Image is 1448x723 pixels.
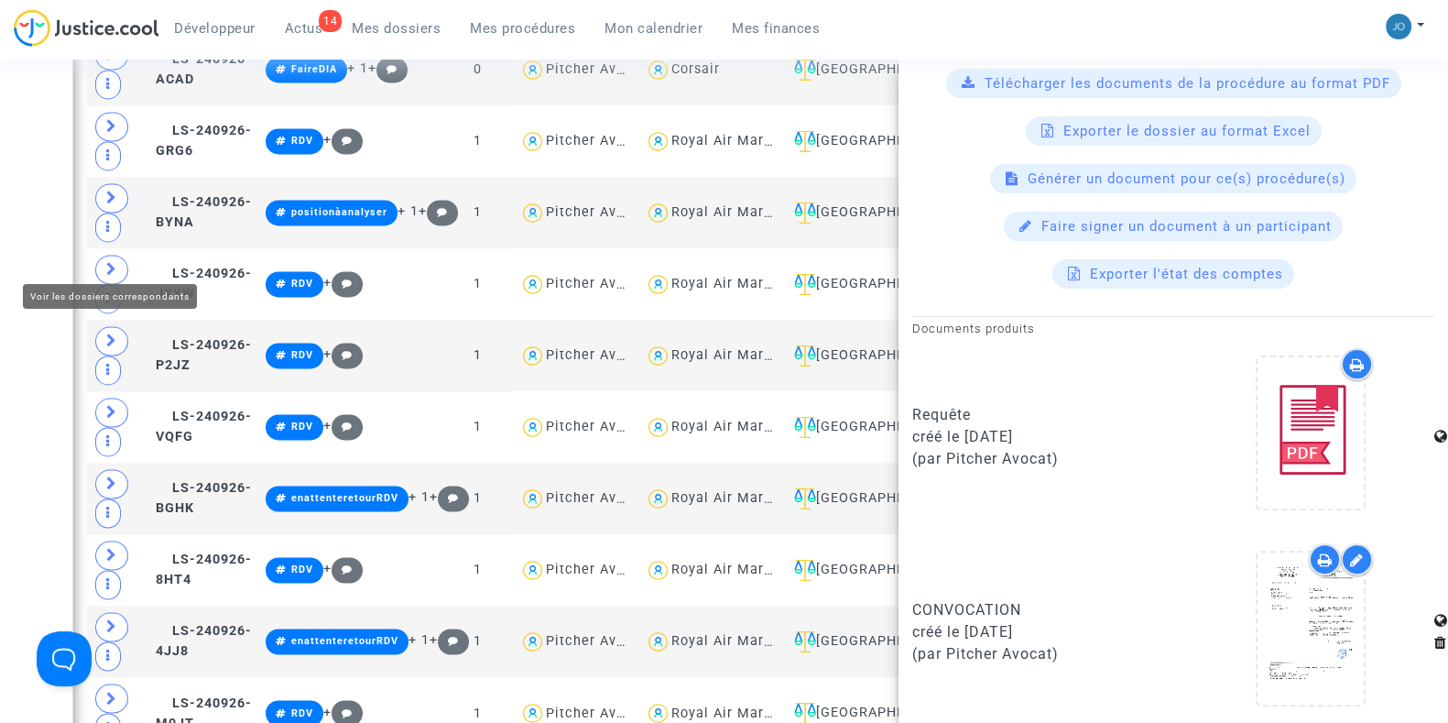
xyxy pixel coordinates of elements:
div: Mots-clés [228,108,280,120]
span: Exporter l'état des comptes [1090,266,1283,282]
span: FaireDIA [291,63,337,75]
img: icon-user.svg [645,486,671,512]
span: RDV [291,349,313,361]
div: [GEOGRAPHIC_DATA] [787,559,945,581]
span: Exporter le dossier au format Excel [1063,123,1311,139]
img: icon-user.svg [519,414,546,441]
span: + 1 [408,632,430,648]
td: 1 [442,105,513,177]
img: icon-user.svg [519,128,546,155]
div: Royal Air Maroc [671,562,780,577]
a: Développeur [159,15,270,42]
img: icon-user.svg [519,343,546,369]
div: Pitcher Avocat [546,633,647,649]
div: [GEOGRAPHIC_DATA] [787,487,945,509]
div: Pitcher Avocat [546,61,647,77]
td: 1 [442,463,513,534]
div: Domaine [94,108,141,120]
div: CONVOCATION [912,599,1159,621]
span: + [323,704,363,719]
img: icon-user.svg [645,271,671,298]
img: icon-faciliter-sm.svg [794,345,816,367]
span: Générer un document pour ce(s) procédure(s) [1028,170,1345,187]
span: LS-240926-BYNA [156,194,252,230]
img: website_grey.svg [29,48,44,62]
img: icon-user.svg [519,57,546,83]
img: icon-faciliter-sm.svg [794,416,816,438]
div: [GEOGRAPHIC_DATA] [787,202,945,224]
a: Mon calendrier [590,15,717,42]
div: [GEOGRAPHIC_DATA] [787,630,945,652]
div: Pitcher Avocat [546,490,647,506]
div: [GEOGRAPHIC_DATA] [787,416,945,438]
td: 1 [442,320,513,391]
img: icon-user.svg [645,629,671,655]
img: icon-faciliter-sm.svg [794,59,816,81]
img: tab_domain_overview_orange.svg [74,106,89,121]
span: RDV [291,278,313,290]
span: + [323,346,363,362]
span: Télécharger les documents de la procédure au format PDF [985,75,1390,92]
div: Royal Air Maroc [671,204,780,220]
span: + [323,132,363,148]
div: Pitcher Avocat [546,347,647,363]
div: Royal Air Maroc [671,347,780,363]
img: icon-user.svg [519,200,546,226]
span: + 1 [347,60,368,76]
div: Pitcher Avocat [546,419,647,434]
span: LS-240926-GRG6 [156,123,252,159]
img: icon-faciliter-sm.svg [794,273,816,295]
span: LS-240926-BGHK [156,480,252,516]
img: icon-user.svg [519,629,546,655]
a: Mes procédures [455,15,590,42]
span: Développeur [174,20,256,37]
img: icon-user.svg [645,343,671,369]
img: icon-user.svg [645,414,671,441]
span: + [368,60,408,76]
div: Pitcher Avocat [546,276,647,291]
div: Pitcher Avocat [546,204,647,220]
span: LS-240926-VQFG [156,409,252,444]
div: Corsair [671,61,720,77]
div: Pitcher Avocat [546,133,647,148]
a: Mes dossiers [337,15,455,42]
a: Mes finances [717,15,834,42]
span: Mes finances [732,20,820,37]
span: LS-240926-JXYW [156,266,252,301]
div: [GEOGRAPHIC_DATA] [787,130,945,152]
span: LS-240926-P2JZ [156,337,252,373]
span: Mes procédures [470,20,575,37]
img: icon-user.svg [519,557,546,584]
img: icon-faciliter-sm.svg [794,202,816,224]
span: RDV [291,135,313,147]
div: Royal Air Maroc [671,705,780,720]
small: Documents produits [912,322,1035,335]
span: positionàanalyser [291,206,387,218]
div: Royal Air Maroc [671,419,780,434]
img: icon-faciliter-sm.svg [794,487,816,509]
span: RDV [291,564,313,575]
span: + 1 [408,489,430,505]
span: Actus [285,20,323,37]
span: enattenteretourRDV [291,635,398,647]
img: icon-user.svg [519,486,546,512]
span: + [323,275,363,290]
img: icon-user.svg [645,128,671,155]
div: Royal Air Maroc [671,490,780,506]
img: icon-user.svg [519,271,546,298]
span: + [323,418,363,433]
div: v 4.0.25 [51,29,90,44]
div: Royal Air Maroc [671,133,780,148]
div: [GEOGRAPHIC_DATA] [787,273,945,295]
span: LS-240926-4JJ8 [156,623,252,659]
div: créé le [DATE] [912,426,1159,448]
td: 1 [442,391,513,463]
img: icon-user.svg [645,57,671,83]
img: 45a793c8596a0d21866ab9c5374b5e4b [1386,14,1411,39]
div: (par Pitcher Avocat) [912,448,1159,470]
div: Royal Air Maroc [671,276,780,291]
td: 1 [442,606,513,677]
div: (par Pitcher Avocat) [912,643,1159,665]
div: créé le [DATE] [912,621,1159,643]
img: jc-logo.svg [14,9,159,47]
